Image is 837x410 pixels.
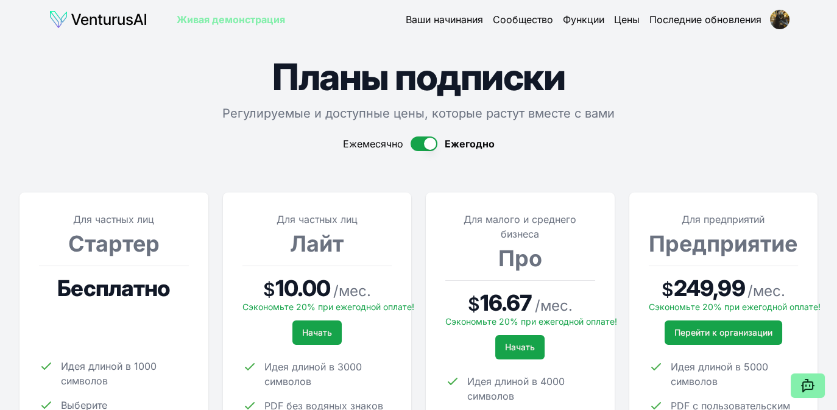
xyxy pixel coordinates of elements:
[770,10,789,29] img: ACg8ocIz80GhVrx2UNPG9mDxx9cvCAomZGMxH44HfJIsNCemBgpuiXNL=s96-c
[614,13,640,26] font: Цены
[493,12,553,27] a: Сообщество
[406,13,483,26] font: Ваши начинания
[753,282,785,300] font: мес.
[263,278,275,300] font: $
[649,13,761,26] font: Последние обновления
[498,245,542,272] font: Про
[222,106,615,121] font: Регулируемые и доступные цены, которые растут вместе с вами
[445,316,617,327] font: Сэкономьте 20% при ежегодной оплате!
[467,375,565,402] font: Идея длиной в 4000 символов
[68,230,160,257] font: Стартер
[674,275,745,302] font: 249,99
[264,361,362,387] font: Идея длиной в 3000 символов
[57,275,170,302] font: Бесплатно
[649,302,821,312] font: Сэкономьте 20% при ежегодной оплате!
[468,293,480,315] font: $
[339,282,371,300] font: мес.
[177,13,285,26] font: Живая демонстрация
[445,138,495,150] font: Ежегодно
[343,138,403,150] font: Ежемесячно
[61,360,157,387] font: Идея длиной в 1000 символов
[242,302,414,312] font: Сэкономьте 20% при ежегодной оплате!
[649,230,797,257] font: Предприятие
[406,12,483,27] a: Ваши начинания
[671,361,768,387] font: Идея длиной в 5000 символов
[49,10,147,29] img: логотип
[665,320,782,345] a: Перейти к организации
[505,342,535,352] font: Начать
[747,282,753,300] font: /
[275,275,331,302] font: 10.00
[614,12,640,27] a: Цены
[563,12,604,27] a: Функции
[272,55,565,99] font: Планы подписки
[563,13,604,26] font: Функции
[535,297,540,314] font: /
[333,282,339,300] font: /
[682,213,765,225] font: Для предприятий
[540,297,573,314] font: мес.
[73,213,154,225] font: Для частных лиц
[292,320,342,345] button: Начать
[662,278,674,300] font: $
[277,213,358,225] font: Для частных лиц
[495,335,545,359] button: Начать
[674,327,772,338] font: Перейти к организации
[290,230,344,257] font: Лайт
[649,12,761,27] a: Последние обновления
[464,213,576,240] font: Для малого и среднего бизнеса
[302,327,332,338] font: Начать
[493,13,553,26] font: Сообщество
[177,12,285,27] a: Живая демонстрация
[480,289,532,316] font: 16.67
